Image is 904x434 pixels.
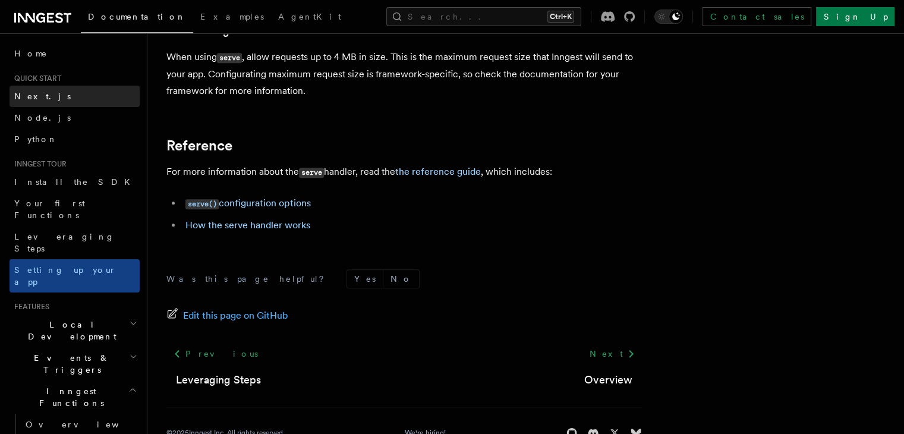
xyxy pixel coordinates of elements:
[10,86,140,107] a: Next.js
[386,7,581,26] button: Search...Ctrl+K
[183,307,288,324] span: Edit this page on GitHub
[200,12,264,21] span: Examples
[217,53,242,63] code: serve
[10,128,140,150] a: Python
[10,74,61,83] span: Quick start
[10,314,140,347] button: Local Development
[14,265,116,287] span: Setting up your app
[582,343,642,364] a: Next
[10,385,128,409] span: Inngest Functions
[816,7,894,26] a: Sign Up
[14,177,137,187] span: Install the SDK
[14,134,58,144] span: Python
[14,113,71,122] span: Node.js
[166,273,332,285] p: Was this page helpful?
[176,372,261,388] a: Leveraging Steps
[185,219,310,231] a: How the serve handler works
[278,12,341,21] span: AgentKit
[14,92,71,101] span: Next.js
[88,12,186,21] span: Documentation
[166,307,288,324] a: Edit this page on GitHub
[81,4,193,33] a: Documentation
[193,4,271,32] a: Examples
[703,7,811,26] a: Contact sales
[10,193,140,226] a: Your first Functions
[10,159,67,169] span: Inngest tour
[10,302,49,312] span: Features
[14,199,85,220] span: Your first Functions
[10,352,130,376] span: Events & Triggers
[271,4,348,32] a: AgentKit
[347,270,383,288] button: Yes
[166,137,232,154] a: Reference
[14,48,48,59] span: Home
[166,163,642,181] p: For more information about the handler, read the , which includes:
[10,171,140,193] a: Install the SDK
[299,168,324,178] code: serve
[654,10,683,24] button: Toggle dark mode
[185,199,219,209] code: serve()
[10,319,130,342] span: Local Development
[26,420,148,429] span: Overview
[395,166,481,177] a: the reference guide
[185,197,311,209] a: serve()configuration options
[10,259,140,293] a: Setting up your app
[166,49,642,99] p: When using , allow requests up to 4 MB in size. This is the maximum request size that Inngest wil...
[10,226,140,259] a: Leveraging Steps
[10,347,140,380] button: Events & Triggers
[10,107,140,128] a: Node.js
[584,372,632,388] a: Overview
[14,232,115,253] span: Leveraging Steps
[10,380,140,414] button: Inngest Functions
[10,43,140,64] a: Home
[383,270,419,288] button: No
[166,343,264,364] a: Previous
[547,11,574,23] kbd: Ctrl+K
